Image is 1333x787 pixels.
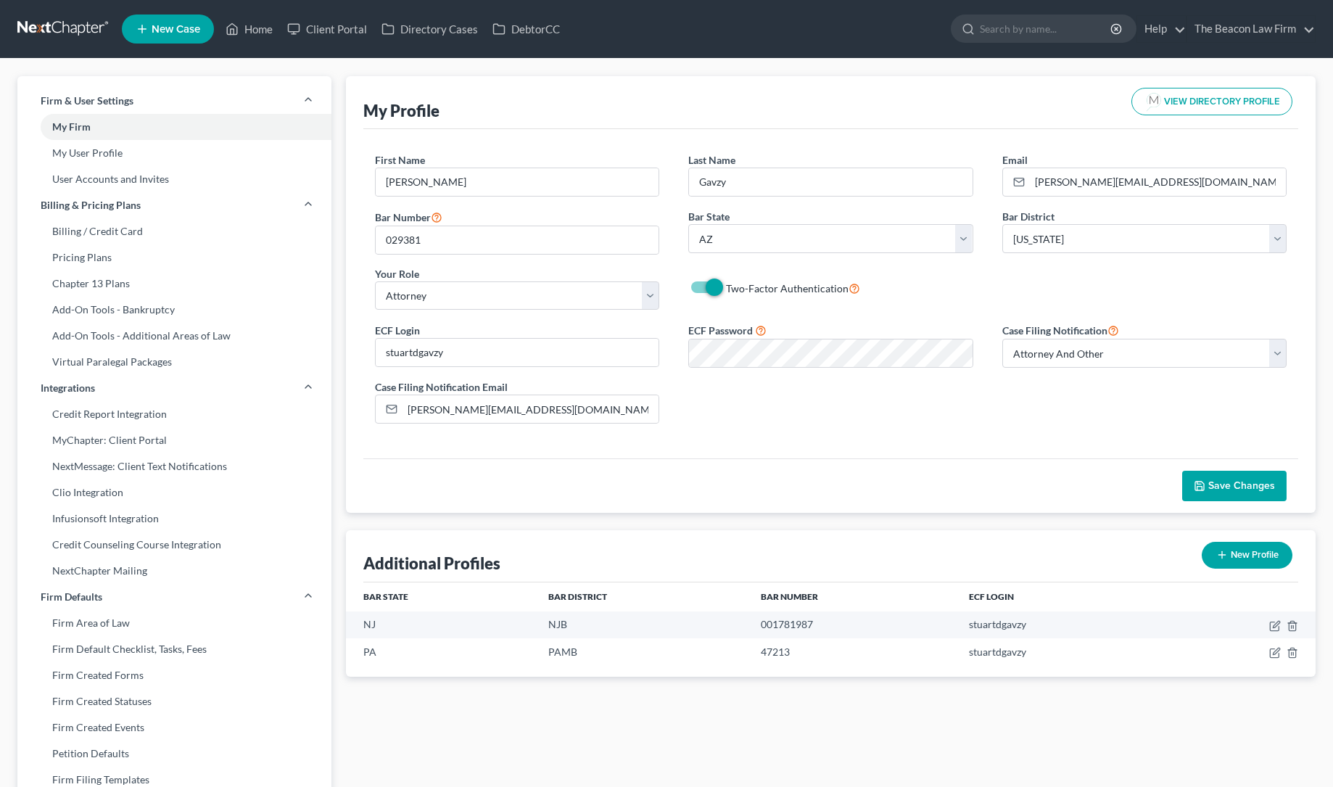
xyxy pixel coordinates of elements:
label: Case Filing Notification Email [375,379,508,395]
th: Bar State [346,582,537,611]
label: Bar State [688,209,730,224]
td: PA [346,638,537,665]
a: Firm Defaults [17,584,331,610]
td: stuartdgavzy [957,638,1165,665]
a: Chapter 13 Plans [17,271,331,297]
td: NJ [346,611,537,638]
th: Bar District [537,582,748,611]
input: Search by name... [980,15,1113,42]
span: Firm & User Settings [41,94,133,108]
label: ECF Login [375,323,420,338]
td: PAMB [537,638,748,665]
span: Save Changes [1208,479,1275,492]
a: Virtual Paralegal Packages [17,349,331,375]
a: My Firm [17,114,331,140]
span: Last Name [688,154,735,166]
img: modern-attorney-logo-488310dd42d0e56951fffe13e3ed90e038bc441dd813d23dff0c9337a977f38e.png [1144,91,1164,112]
span: New Case [152,24,200,35]
a: Add-On Tools - Bankruptcy [17,297,331,323]
a: Credit Report Integration [17,401,331,427]
th: ECF Login [957,582,1165,611]
a: NextMessage: Client Text Notifications [17,453,331,479]
a: NextChapter Mailing [17,558,331,584]
a: Integrations [17,375,331,401]
span: Billing & Pricing Plans [41,198,141,213]
td: 47213 [749,638,957,665]
a: Firm Created Forms [17,662,331,688]
span: Firm Defaults [41,590,102,604]
span: First Name [375,154,425,166]
span: Your Role [375,268,419,280]
button: Save Changes [1182,471,1287,501]
input: Enter last name... [689,168,973,196]
button: VIEW DIRECTORY PROFILE [1131,88,1292,115]
button: New Profile [1202,542,1292,569]
label: ECF Password [688,323,753,338]
input: Enter email... [1030,168,1287,196]
a: Home [218,16,280,42]
a: The Beacon Law Firm [1187,16,1315,42]
td: stuartdgavzy [957,611,1165,638]
a: Pricing Plans [17,244,331,271]
input: Enter first name... [376,168,659,196]
a: Credit Counseling Course Integration [17,532,331,558]
a: Clio Integration [17,479,331,506]
label: Bar Number [375,208,442,226]
a: Firm & User Settings [17,88,331,114]
input: Enter notification email.. [403,395,659,423]
td: 001781987 [749,611,957,638]
a: MyChapter: Client Portal [17,427,331,453]
input: # [376,226,659,254]
span: Integrations [41,381,95,395]
a: DebtorCC [485,16,567,42]
a: Firm Default Checklist, Tasks, Fees [17,636,331,662]
a: Billing / Credit Card [17,218,331,244]
td: NJB [537,611,748,638]
span: Email [1002,154,1028,166]
label: Bar District [1002,209,1055,224]
a: Firm Area of Law [17,610,331,636]
div: My Profile [363,100,439,121]
a: Client Portal [280,16,374,42]
a: Infusionsoft Integration [17,506,331,532]
span: Two-Factor Authentication [726,282,849,294]
div: Additional Profiles [363,553,500,574]
a: Billing & Pricing Plans [17,192,331,218]
a: My User Profile [17,140,331,166]
a: Petition Defaults [17,741,331,767]
th: Bar Number [749,582,957,611]
a: Directory Cases [374,16,485,42]
input: Enter ecf login... [376,339,659,366]
a: Firm Created Statuses [17,688,331,714]
a: User Accounts and Invites [17,166,331,192]
a: Help [1137,16,1186,42]
a: Add-On Tools - Additional Areas of Law [17,323,331,349]
span: VIEW DIRECTORY PROFILE [1164,97,1280,107]
label: Case Filing Notification [1002,321,1119,339]
a: Firm Created Events [17,714,331,741]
